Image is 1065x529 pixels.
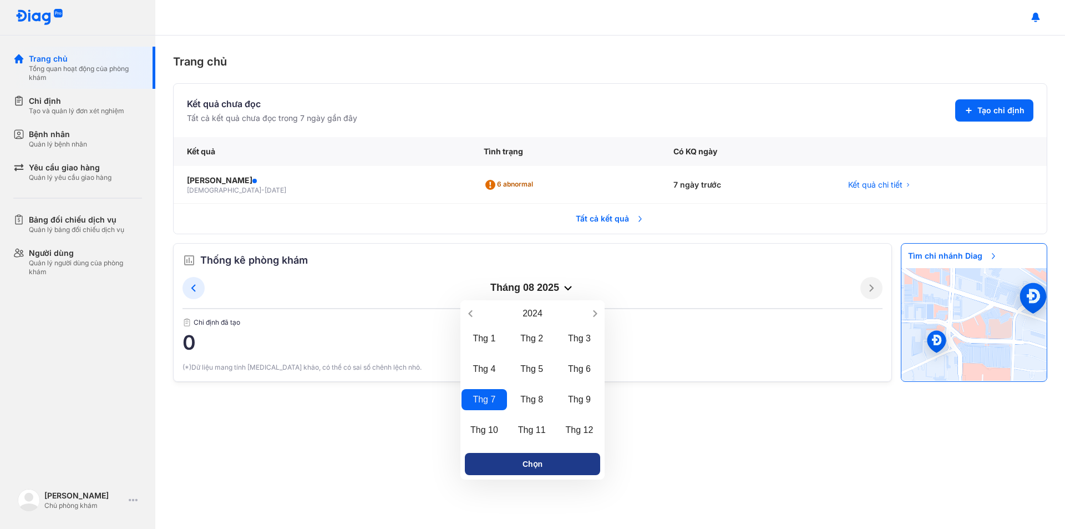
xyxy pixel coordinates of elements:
[29,225,124,234] div: Quản lý bảng đối chiếu dịch vụ
[18,489,40,511] img: logo
[182,254,196,267] img: order.5a6da16c.svg
[484,176,537,194] div: 6 abnormal
[461,389,507,410] div: Thg 7
[519,318,883,327] span: Chỉ định thành công
[29,162,111,173] div: Yêu cầu giao hàng
[955,99,1033,122] button: Tạo chỉ định
[200,253,308,268] span: Thống kê phòng khám
[29,173,111,182] div: Quản lý yêu cầu giao hàng
[460,304,480,323] button: Previous year
[173,53,1047,70] div: Trang chủ
[187,186,261,194] span: [DEMOGRAPHIC_DATA]
[44,490,124,501] div: [PERSON_NAME]
[557,389,602,410] div: Thg 9
[29,64,142,82] div: Tổng quan hoạt động của phòng khám
[182,362,883,372] div: (*)Dữ liệu mang tính [MEDICAL_DATA] khảo, có thể có sai số chênh lệch nhỏ.
[29,129,87,140] div: Bệnh nhân
[557,328,602,349] div: Thg 3
[509,420,555,441] div: Thg 11
[509,328,555,349] div: Thg 2
[461,420,507,441] div: Thg 10
[29,248,142,259] div: Người dùng
[29,259,142,276] div: Quản lý người dùng của phòng khám
[182,318,191,327] img: document.50c4cfd0.svg
[509,389,555,410] div: Thg 8
[557,420,602,441] div: Thg 12
[182,318,519,327] span: Chỉ định đã tạo
[585,304,605,323] button: Next year
[29,214,124,225] div: Bảng đối chiếu dịch vụ
[205,281,860,295] div: tháng 08 2025
[569,206,651,231] span: Tất cả kết quả
[174,137,470,166] div: Kết quả
[977,105,1025,116] span: Tạo chỉ định
[16,9,63,26] img: logo
[509,359,555,380] div: Thg 5
[265,186,286,194] span: [DATE]
[29,95,124,107] div: Chỉ định
[461,359,507,380] div: Thg 4
[29,140,87,149] div: Quản lý bệnh nhân
[519,331,883,354] span: 3
[848,179,902,190] span: Kết quả chi tiết
[461,328,507,349] div: Thg 1
[660,166,835,204] div: 7 ngày trước
[480,304,585,323] div: Open years overlay
[261,186,265,194] span: -
[187,97,357,110] div: Kết quả chưa đọc
[44,501,124,510] div: Chủ phòng khám
[187,113,357,124] div: Tất cả kết quả chưa đọc trong 7 ngày gần đây
[29,53,142,64] div: Trang chủ
[187,175,457,186] div: [PERSON_NAME]
[470,137,660,166] div: Tình trạng
[182,331,519,354] span: 0
[29,107,124,115] div: Tạo và quản lý đơn xét nghiệm
[557,359,602,380] div: Thg 6
[660,137,835,166] div: Có KQ ngày
[465,453,600,475] button: Chọn
[901,244,1005,268] span: Tìm chi nhánh Diag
